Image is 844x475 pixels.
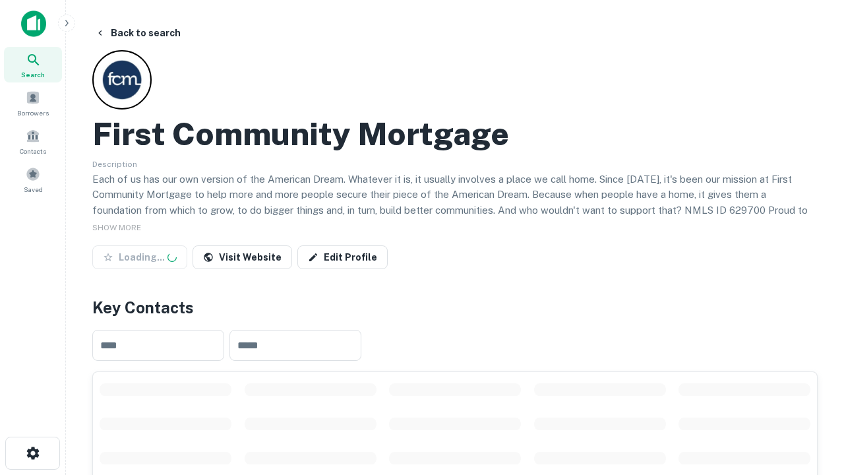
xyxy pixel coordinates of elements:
h4: Key Contacts [92,296,818,319]
a: Saved [4,162,62,197]
span: Contacts [20,146,46,156]
span: Borrowers [17,108,49,118]
a: Search [4,47,62,82]
span: Saved [24,184,43,195]
a: Contacts [4,123,62,159]
a: Visit Website [193,245,292,269]
button: Back to search [90,21,186,45]
h2: First Community Mortgage [92,115,509,153]
a: Edit Profile [297,245,388,269]
p: Each of us has our own version of the American Dream. Whatever it is, it usually involves a place... [92,172,818,234]
span: SHOW MORE [92,223,141,232]
span: Description [92,160,137,169]
iframe: Chat Widget [778,327,844,391]
a: Borrowers [4,85,62,121]
span: Search [21,69,45,80]
img: capitalize-icon.png [21,11,46,37]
